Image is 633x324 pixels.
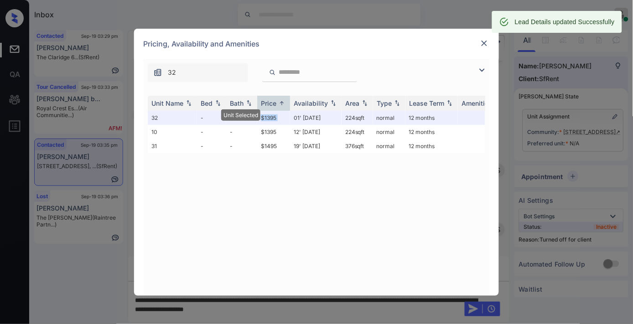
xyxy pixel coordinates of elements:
[393,100,402,106] img: sorting
[477,65,488,76] img: icon-zuma
[148,125,197,139] td: 10
[360,100,369,106] img: sorting
[373,125,405,139] td: normal
[342,125,373,139] td: 224 sqft
[480,39,489,48] img: close
[515,14,615,30] div: Lead Details updated Successfully
[405,125,458,139] td: 12 months
[184,100,193,106] img: sorting
[148,111,197,125] td: 32
[329,100,338,106] img: sorting
[409,99,444,107] div: Lease Term
[294,99,328,107] div: Availability
[168,67,176,77] span: 32
[226,111,257,125] td: -
[153,68,162,77] img: icon-zuma
[342,111,373,125] td: 224 sqft
[226,125,257,139] td: -
[373,139,405,153] td: normal
[134,29,499,59] div: Pricing, Availability and Amenities
[148,139,197,153] td: 31
[342,139,373,153] td: 376 sqft
[257,111,290,125] td: $1395
[257,125,290,139] td: $1395
[201,99,213,107] div: Bed
[213,100,223,106] img: sorting
[345,99,359,107] div: Area
[244,100,254,106] img: sorting
[226,139,257,153] td: -
[151,99,183,107] div: Unit Name
[445,100,454,106] img: sorting
[377,99,392,107] div: Type
[197,111,226,125] td: -
[405,139,458,153] td: 12 months
[462,99,492,107] div: Amenities
[230,99,244,107] div: Bath
[290,139,342,153] td: 19' [DATE]
[197,125,226,139] td: -
[277,100,286,107] img: sorting
[257,139,290,153] td: $1495
[269,68,276,77] img: icon-zuma
[197,139,226,153] td: -
[290,111,342,125] td: 01' [DATE]
[261,99,276,107] div: Price
[405,111,458,125] td: 12 months
[373,111,405,125] td: normal
[290,125,342,139] td: 12' [DATE]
